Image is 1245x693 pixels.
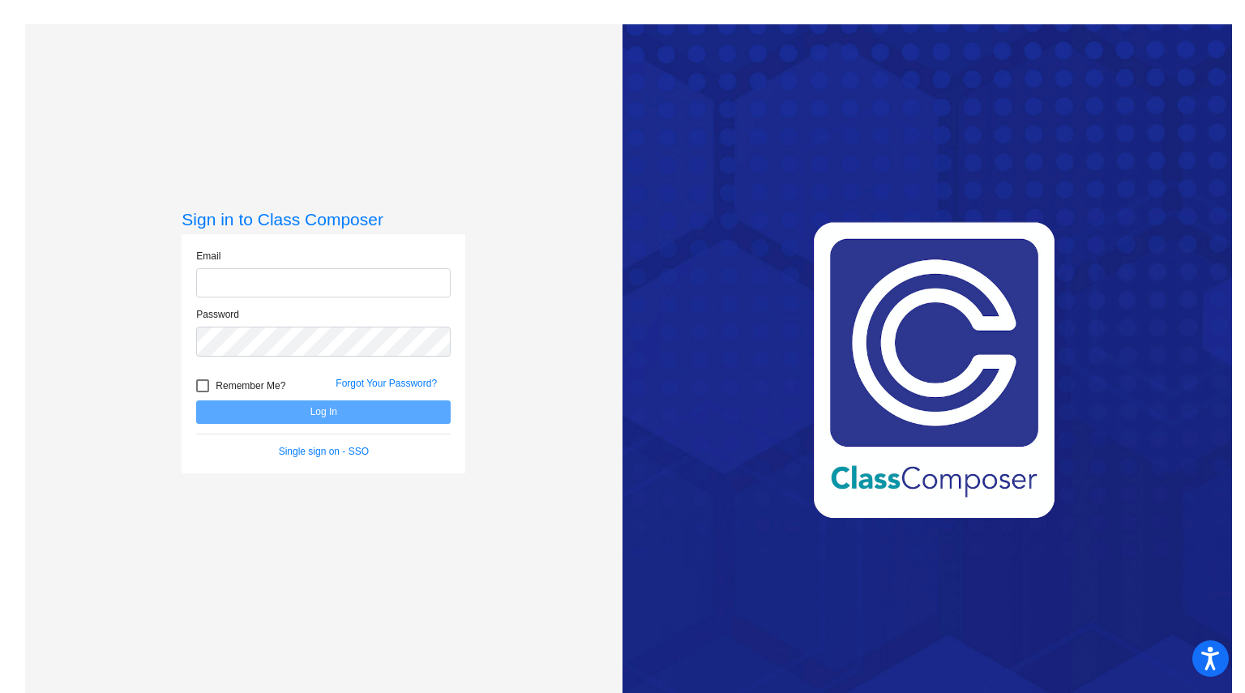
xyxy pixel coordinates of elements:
label: Password [196,307,239,322]
a: Single sign on - SSO [279,446,369,457]
label: Email [196,249,220,263]
span: Remember Me? [216,376,285,396]
a: Forgot Your Password? [336,378,437,389]
h3: Sign in to Class Composer [182,209,465,229]
button: Log In [196,400,451,424]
